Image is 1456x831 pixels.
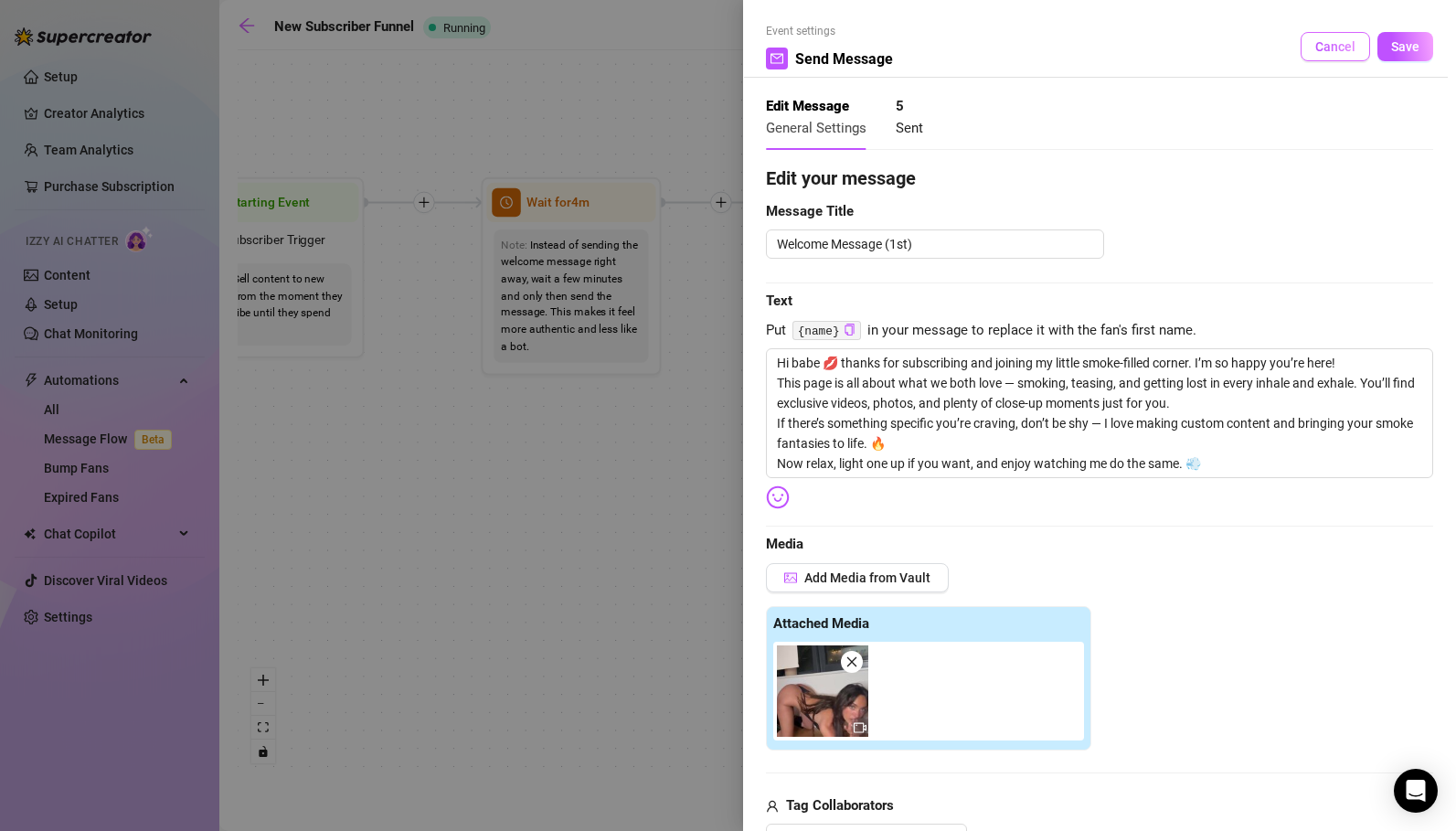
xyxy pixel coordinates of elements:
span: user [766,795,779,817]
span: Add Media from Vault [804,570,930,585]
strong: Message Title [766,203,854,219]
button: Add Media from Vault [766,563,949,592]
span: Cancel [1315,39,1355,54]
span: copy [844,324,856,336]
strong: Tag Collaborators [786,797,894,814]
span: close [845,655,858,668]
strong: Edit Message [766,98,849,114]
span: mail [771,52,783,65]
strong: Text [766,293,792,309]
span: General Settings [766,120,866,136]
img: svg%3e [766,485,790,509]
img: media [777,645,868,737]
button: Click to Copy [844,324,856,337]
span: picture [784,571,797,584]
span: Send Message [795,48,893,70]
button: Cancel [1301,32,1370,61]
div: Open Intercom Messenger [1394,769,1438,813]
button: Save [1377,32,1433,61]
span: video-camera [854,721,866,734]
textarea: Hi babe 💋 thanks for subscribing and joining my little smoke-filled corner. I’m so happy you’re h... [766,348,1433,478]
span: Sent [896,120,923,136]
strong: Attached Media [773,615,869,632]
span: Event settings [766,23,893,40]
strong: Media [766,536,803,552]
span: Save [1391,39,1419,54]
span: Put in your message to replace it with the fan's first name. [766,320,1433,342]
code: {name} [792,321,861,340]
strong: 5 [896,98,904,114]
strong: Edit your message [766,167,916,189]
textarea: Welcome Message (1st) [766,229,1104,259]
